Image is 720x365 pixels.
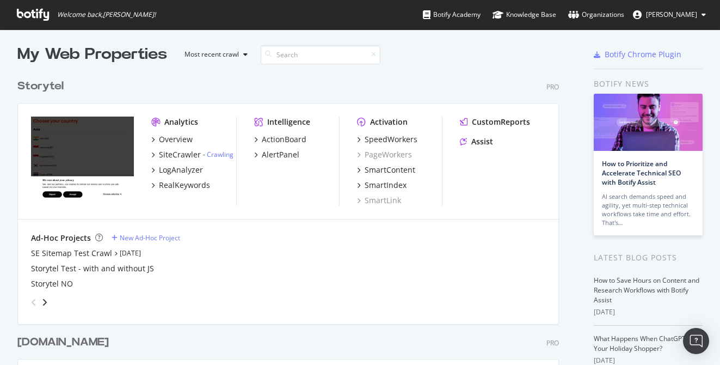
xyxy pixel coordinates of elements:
[423,9,481,20] div: Botify Academy
[262,149,299,160] div: AlertPanel
[594,252,703,264] div: Latest Blog Posts
[546,82,559,92] div: Pro
[254,149,299,160] a: AlertPanel
[31,263,154,274] a: Storytel Test - with and without JS
[184,51,239,58] div: Most recent crawl
[31,278,73,289] a: Storytel NO
[17,78,68,94] a: Storytel
[594,94,703,151] img: How to Prioritize and Accelerate Technical SEO with Botify Assist
[357,180,407,191] a: SmartIndex
[472,117,530,127] div: CustomReports
[17,78,64,94] div: Storytel
[17,334,109,350] div: [DOMAIN_NAME]
[112,233,180,242] a: New Ad-Hoc Project
[151,180,210,191] a: RealKeywords
[159,165,203,175] div: LogAnalyzer
[254,134,306,145] a: ActionBoard
[27,294,41,311] div: angle-left
[365,165,415,175] div: SmartContent
[568,9,624,20] div: Organizations
[120,248,141,258] a: [DATE]
[203,150,233,159] div: -
[262,134,306,145] div: ActionBoard
[31,248,112,259] a: SE Sitemap Test Crawl
[267,117,310,127] div: Intelligence
[357,149,412,160] a: PageWorkers
[357,195,401,206] a: SmartLink
[176,46,252,63] button: Most recent crawl
[605,49,681,60] div: Botify Chrome Plugin
[164,117,198,127] div: Analytics
[151,134,193,145] a: Overview
[370,117,408,127] div: Activation
[120,233,180,242] div: New Ad-Hoc Project
[493,9,556,20] div: Knowledge Base
[357,165,415,175] a: SmartContent
[31,233,91,244] div: Ad-Hoc Projects
[365,180,407,191] div: SmartIndex
[159,149,201,160] div: SiteCrawler
[602,192,694,227] div: AI search demands speed and agility, yet multi-step technical workflows take time and effort. Tha...
[41,297,48,308] div: angle-right
[460,136,493,147] a: Assist
[261,45,380,64] input: Search
[207,150,233,159] a: Crawling
[624,6,715,23] button: [PERSON_NAME]
[602,159,681,187] a: How to Prioritize and Accelerate Technical SEO with Botify Assist
[357,134,417,145] a: SpeedWorkers
[594,49,681,60] a: Botify Chrome Plugin
[683,328,709,354] div: Open Intercom Messenger
[57,10,156,19] span: Welcome back, [PERSON_NAME] !
[594,276,699,305] a: How to Save Hours on Content and Research Workflows with Botify Assist
[471,136,493,147] div: Assist
[546,338,559,348] div: Pro
[151,149,233,160] a: SiteCrawler- Crawling
[159,180,210,191] div: RealKeywords
[646,10,697,19] span: Axel af Petersens
[159,134,193,145] div: Overview
[365,134,417,145] div: SpeedWorkers
[594,307,703,317] div: [DATE]
[460,117,530,127] a: CustomReports
[594,334,692,353] a: What Happens When ChatGPT Is Your Holiday Shopper?
[151,165,203,175] a: LogAnalyzer
[17,334,113,350] a: [DOMAIN_NAME]
[31,117,134,199] img: www.storytel.com
[594,78,703,90] div: Botify news
[17,44,167,65] div: My Web Properties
